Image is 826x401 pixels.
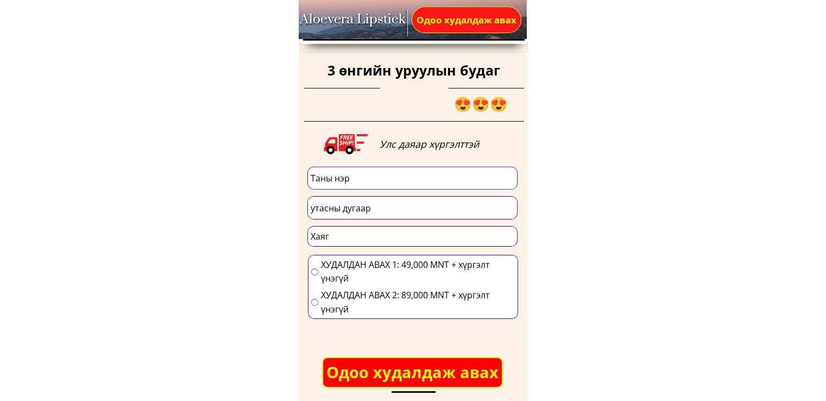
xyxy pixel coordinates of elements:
[308,167,517,190] input: Таны нэр
[308,227,517,246] input: Хаяг
[323,358,502,387] p: Одоо худалдаж авах
[299,10,406,30] div: Aloevera Lipstick
[403,1,421,45] div: _____
[412,7,521,33] p: Одоо худалдаж авах
[304,59,524,81] h3: 3 өнгийн уруулын будаг
[454,93,519,116] h3: 😍😍😍
[380,136,548,152] h3: Улс даяар хүргэлттэй
[321,258,515,286] span: ХУДАЛДАН АВАХ 1: 49,000 MNT + хүргэлт үнэгүй
[308,197,517,219] input: утасны дугаар
[321,289,515,316] span: ХУДАЛДАН АВАХ 2: 89,000 MNT + хүргэлт үнэгүй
